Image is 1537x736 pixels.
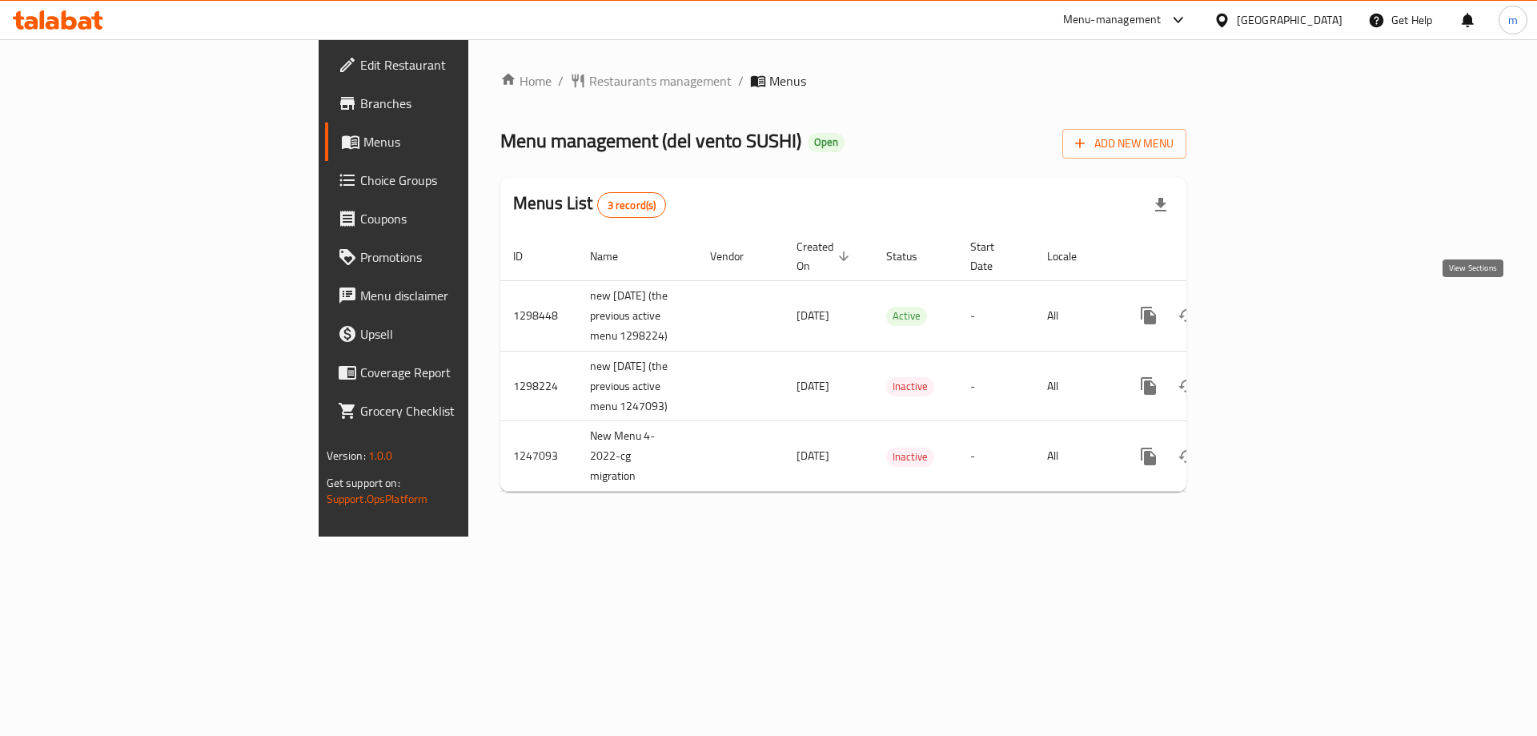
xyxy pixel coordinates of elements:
[360,363,563,382] span: Coverage Report
[797,237,854,275] span: Created On
[797,445,829,466] span: [DATE]
[1237,11,1342,29] div: [GEOGRAPHIC_DATA]
[360,247,563,267] span: Promotions
[1034,351,1117,421] td: All
[360,55,563,74] span: Edit Restaurant
[589,71,732,90] span: Restaurants management
[500,123,801,159] span: Menu management ( del vento SUSHI )
[1075,134,1174,154] span: Add New Menu
[808,133,845,152] div: Open
[360,286,563,305] span: Menu disclaimer
[738,71,744,90] li: /
[886,377,934,396] div: Inactive
[368,445,393,466] span: 1.0.0
[1130,367,1168,405] button: more
[886,307,927,326] div: Active
[577,351,697,421] td: new [DATE] (the previous active menu 1247093)
[327,489,428,509] a: Support.OpsPlatform
[1034,280,1117,351] td: All
[325,46,576,84] a: Edit Restaurant
[957,421,1034,492] td: -
[325,161,576,199] a: Choice Groups
[513,191,666,218] h2: Menus List
[1168,296,1206,335] button: Change Status
[598,198,666,213] span: 3 record(s)
[590,247,639,266] span: Name
[325,276,576,315] a: Menu disclaimer
[886,377,934,396] span: Inactive
[325,238,576,276] a: Promotions
[327,445,366,466] span: Version:
[577,280,697,351] td: new [DATE] (the previous active menu 1298224)
[360,94,563,113] span: Branches
[797,376,829,396] span: [DATE]
[500,71,1186,90] nav: breadcrumb
[360,171,563,190] span: Choice Groups
[1142,186,1180,224] div: Export file
[1508,11,1518,29] span: m
[360,324,563,344] span: Upsell
[769,71,806,90] span: Menus
[325,315,576,353] a: Upsell
[1062,129,1186,159] button: Add New Menu
[1117,232,1296,281] th: Actions
[1130,437,1168,476] button: more
[325,353,576,392] a: Coverage Report
[886,448,934,466] span: Inactive
[570,71,732,90] a: Restaurants management
[325,123,576,161] a: Menus
[970,237,1015,275] span: Start Date
[957,280,1034,351] td: -
[1168,437,1206,476] button: Change Status
[808,135,845,149] span: Open
[710,247,764,266] span: Vendor
[1034,421,1117,492] td: All
[325,84,576,123] a: Branches
[597,192,667,218] div: Total records count
[1047,247,1098,266] span: Locale
[886,247,938,266] span: Status
[513,247,544,266] span: ID
[957,351,1034,421] td: -
[363,132,563,151] span: Menus
[1130,296,1168,335] button: more
[1168,367,1206,405] button: Change Status
[325,392,576,430] a: Grocery Checklist
[360,209,563,228] span: Coupons
[886,448,934,467] div: Inactive
[577,421,697,492] td: New Menu 4-2022-cg migration
[327,473,400,493] span: Get support on:
[1063,10,1162,30] div: Menu-management
[325,199,576,238] a: Coupons
[360,401,563,420] span: Grocery Checklist
[797,305,829,326] span: [DATE]
[886,307,927,325] span: Active
[500,232,1296,493] table: enhanced table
